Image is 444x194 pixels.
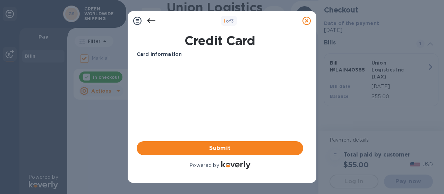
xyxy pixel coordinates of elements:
span: Submit [142,144,298,152]
img: Logo [221,161,250,169]
b: Card Information [137,51,182,57]
p: Powered by [189,162,219,169]
b: of 3 [224,18,234,24]
span: 1 [224,18,225,24]
h1: Credit Card [134,33,306,48]
iframe: Your browser does not support iframes [137,64,303,116]
button: Submit [137,141,303,155]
